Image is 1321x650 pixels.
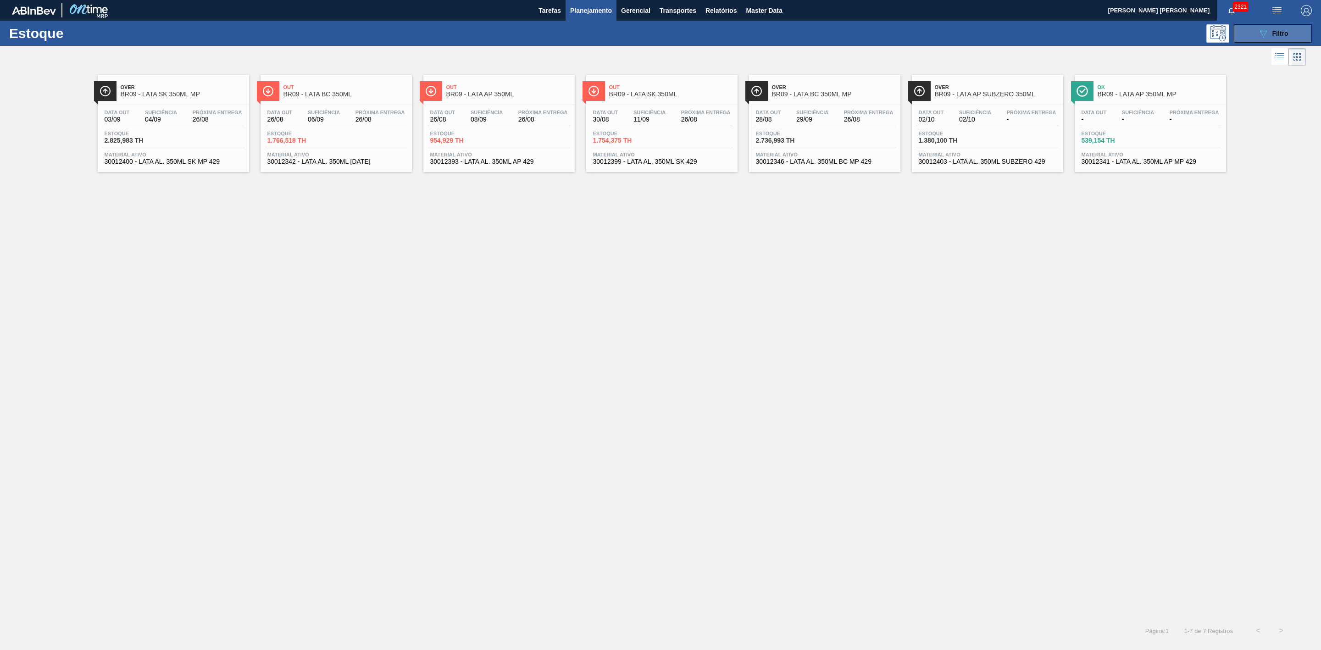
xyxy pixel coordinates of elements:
span: 26/08 [193,116,242,123]
img: Ícone [588,85,599,97]
span: Relatórios [705,5,737,16]
img: Ícone [425,85,437,97]
span: BR09 - LATA SK 350ML MP [121,91,244,98]
span: 26/08 [844,116,894,123]
a: ÍconeOutBR09 - LATA BC 350MLData out26/08Suficiência06/09Próxima Entrega26/08Estoque1.766,518 THM... [254,68,416,172]
a: ÍconeOverBR09 - LATA SK 350ML MPData out03/09Suficiência04/09Próxima Entrega26/08Estoque2.825,983... [91,68,254,172]
img: userActions [1271,5,1282,16]
span: - [1007,116,1056,123]
span: 2321 [1232,2,1249,12]
span: BR09 - LATA AP SUBZERO 350ML [935,91,1059,98]
span: BR09 - LATA BC 350ML MP [772,91,896,98]
span: 1.766,518 TH [267,137,332,144]
img: Ícone [100,85,111,97]
span: Filtro [1272,30,1288,37]
span: 30012342 - LATA AL. 350ML BC 429 [267,158,405,165]
button: Filtro [1234,24,1312,43]
span: Suficiência [633,110,666,115]
span: BR09 - LATA SK 350ML [609,91,733,98]
span: 30012346 - LATA AL. 350ML BC MP 429 [756,158,894,165]
span: 11/09 [633,116,666,123]
span: Suficiência [796,110,828,115]
span: 30012400 - LATA AL. 350ML SK MP 429 [105,158,242,165]
span: Over [772,84,896,90]
img: Ícone [751,85,762,97]
span: 29/09 [796,116,828,123]
span: Out [283,84,407,90]
span: Out [609,84,733,90]
button: Notificações [1217,4,1246,17]
span: BR09 - LATA AP 350ML [446,91,570,98]
span: Próxima Entrega [193,110,242,115]
span: Próxima Entrega [355,110,405,115]
span: 539,154 TH [1082,137,1146,144]
span: Estoque [267,131,332,136]
img: TNhmsLtSVTkK8tSr43FrP2fwEKptu5GPRR3wAAAABJRU5ErkJggg== [12,6,56,15]
span: BR09 - LATA BC 350ML [283,91,407,98]
a: ÍconeOverBR09 - LATA AP SUBZERO 350MLData out02/10Suficiência02/10Próxima Entrega-Estoque1.380,10... [905,68,1068,172]
img: Ícone [1077,85,1088,97]
span: Data out [919,110,944,115]
span: Material ativo [756,152,894,157]
span: Data out [756,110,781,115]
button: < [1247,619,1270,642]
span: Página : 1 [1145,628,1169,634]
div: Pogramando: nenhum usuário selecionado [1206,24,1229,43]
span: 28/08 [756,116,781,123]
span: 2.736,993 TH [756,137,820,144]
a: ÍconeOutBR09 - LATA AP 350MLData out26/08Suficiência08/09Próxima Entrega26/08Estoque954,929 THMat... [416,68,579,172]
span: Material ativo [919,152,1056,157]
span: 30012403 - LATA AL. 350ML SUBZERO 429 [919,158,1056,165]
span: 04/09 [145,116,177,123]
span: Material ativo [105,152,242,157]
span: Material ativo [593,152,731,157]
a: ÍconeOkBR09 - LATA AP 350ML MPData out-Suficiência-Próxima Entrega-Estoque539,154 THMaterial ativ... [1068,68,1231,172]
span: 1 - 7 de 7 Registros [1182,628,1233,634]
span: 02/10 [919,116,944,123]
span: 30012399 - LATA AL. 350ML SK 429 [593,158,731,165]
span: Estoque [756,131,820,136]
span: Estoque [919,131,983,136]
span: Data out [1082,110,1107,115]
span: Material ativo [267,152,405,157]
span: Próxima Entrega [1007,110,1056,115]
span: Próxima Entrega [518,110,568,115]
span: Material ativo [1082,152,1219,157]
span: Suficiência [1122,110,1154,115]
span: Próxima Entrega [681,110,731,115]
div: Visão em Lista [1271,48,1288,66]
img: Ícone [914,85,925,97]
span: Data out [267,110,293,115]
div: Visão em Cards [1288,48,1306,66]
span: Planejamento [570,5,612,16]
span: 2.825,983 TH [105,137,169,144]
span: Suficiência [959,110,991,115]
span: 26/08 [267,116,293,123]
span: - [1170,116,1219,123]
span: Tarefas [538,5,561,16]
span: 06/09 [308,116,340,123]
span: Data out [593,110,618,115]
span: 08/09 [471,116,503,123]
span: 30012393 - LATA AL. 350ML AP 429 [430,158,568,165]
span: 1.754,375 TH [593,137,657,144]
span: - [1082,116,1107,123]
span: 954,929 TH [430,137,494,144]
img: Logout [1301,5,1312,16]
span: 26/08 [430,116,455,123]
h1: Estoque [9,28,154,39]
span: Master Data [746,5,782,16]
span: Transportes [660,5,696,16]
span: 26/08 [518,116,568,123]
span: Estoque [430,131,494,136]
span: - [1122,116,1154,123]
span: Out [446,84,570,90]
a: ÍconeOverBR09 - LATA BC 350ML MPData out28/08Suficiência29/09Próxima Entrega26/08Estoque2.736,993... [742,68,905,172]
span: Over [935,84,1059,90]
span: Suficiência [308,110,340,115]
button: > [1270,619,1293,642]
span: 30012341 - LATA AL. 350ML AP MP 429 [1082,158,1219,165]
span: 26/08 [355,116,405,123]
span: Estoque [1082,131,1146,136]
span: Data out [430,110,455,115]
